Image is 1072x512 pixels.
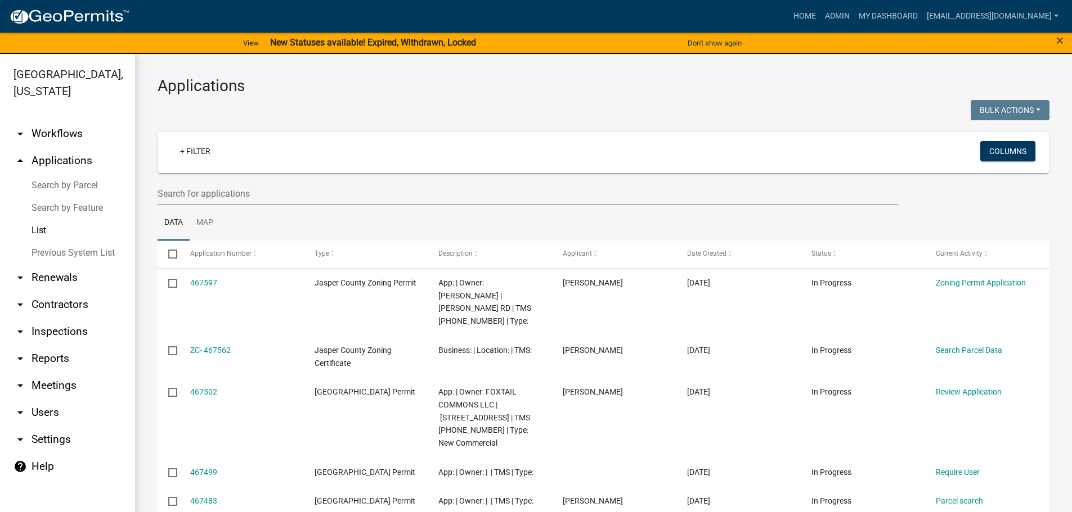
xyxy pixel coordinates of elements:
[811,346,851,355] span: In Progress
[687,496,710,505] span: 08/21/2025
[190,346,231,355] a: ZC- 467562
[190,250,252,257] span: Application Number
[14,325,27,338] i: arrow_drop_down
[811,496,851,505] span: In Progress
[971,100,1049,120] button: Bulk Actions
[315,387,415,396] span: Jasper County Building Permit
[687,346,710,355] span: 08/21/2025
[438,250,473,257] span: Description
[811,278,851,287] span: In Progress
[820,6,854,27] a: Admin
[936,346,1002,355] a: Search Parcel Data
[676,241,801,268] datatable-header-cell: Date Created
[936,250,983,257] span: Current Activity
[563,278,623,287] span: Nicholas Nettles
[315,346,392,368] span: Jasper County Zoning Certificate
[687,468,710,477] span: 08/21/2025
[683,34,746,52] button: Don't show again
[1056,34,1064,47] button: Close
[179,241,303,268] datatable-header-cell: Application Number
[552,241,676,268] datatable-header-cell: Applicant
[854,6,922,27] a: My Dashboard
[14,352,27,365] i: arrow_drop_down
[190,278,217,287] a: 467597
[303,241,428,268] datatable-header-cell: Type
[315,250,329,257] span: Type
[922,6,1063,27] a: [EMAIL_ADDRESS][DOMAIN_NAME]
[1056,33,1064,48] span: ×
[789,6,820,27] a: Home
[687,278,710,287] span: 08/21/2025
[315,468,415,477] span: Jasper County Building Permit
[190,387,217,396] a: 467502
[811,387,851,396] span: In Progress
[14,460,27,473] i: help
[936,278,1026,287] a: Zoning Permit Application
[171,141,219,161] a: + Filter
[14,433,27,446] i: arrow_drop_down
[428,241,552,268] datatable-header-cell: Description
[190,205,220,241] a: Map
[936,496,983,505] a: Parcel search
[925,241,1049,268] datatable-header-cell: Current Activity
[563,496,623,505] span: John Corwin
[190,468,217,477] a: 467499
[190,496,217,505] a: 467483
[936,468,980,477] a: Require User
[438,387,530,447] span: App: | Owner: FOXTAIL COMMONS LLC | 53 Foxtail Drive, Ridgeland SC | TMS 081-00-03-030 | Type: Ne...
[158,182,898,205] input: Search for applications
[563,346,623,355] span: Lorrie Tauber
[438,468,533,477] span: App: | Owner: | | TMS | Type:
[315,496,415,505] span: Jasper County Building Permit
[14,271,27,284] i: arrow_drop_down
[14,379,27,392] i: arrow_drop_down
[14,298,27,311] i: arrow_drop_down
[158,241,179,268] datatable-header-cell: Select
[687,387,710,396] span: 08/21/2025
[936,387,1002,396] a: Review Application
[14,406,27,419] i: arrow_drop_down
[158,205,190,241] a: Data
[158,76,1049,96] h3: Applications
[687,250,726,257] span: Date Created
[14,127,27,141] i: arrow_drop_down
[438,496,533,505] span: App: | Owner: | | TMS | Type:
[438,346,532,355] span: Business: | Location: | TMS:
[811,250,831,257] span: Status
[811,468,851,477] span: In Progress
[563,387,623,396] span: Preston Parfitt
[801,241,925,268] datatable-header-cell: Status
[438,278,531,325] span: App: | Owner: NETTLES NICHOLAS K | GRADY MIXON RD | TMS 051-00-07-005 | Type:
[980,141,1035,161] button: Columns
[239,34,263,52] a: View
[14,154,27,167] i: arrow_drop_up
[315,278,416,287] span: Jasper County Zoning Permit
[270,37,476,48] strong: New Statuses available! Expired, Withdrawn, Locked
[563,250,592,257] span: Applicant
